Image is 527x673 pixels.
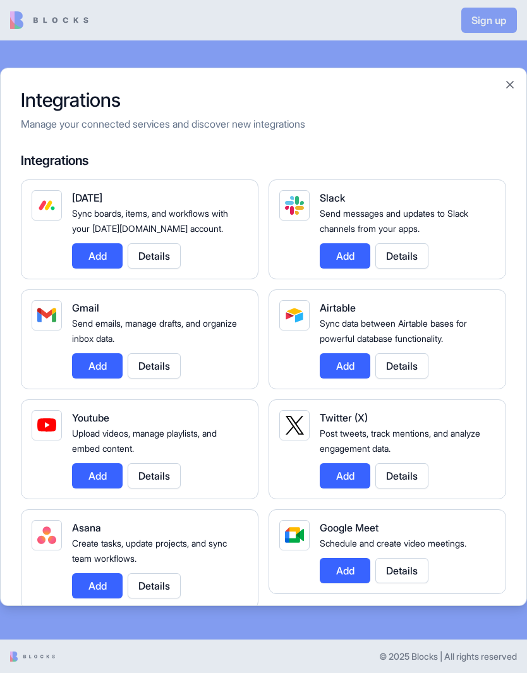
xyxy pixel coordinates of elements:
[72,538,227,564] span: Create tasks, update projects, and sync team workflows.
[320,521,379,534] span: Google Meet
[375,558,428,583] button: Details
[128,573,181,598] button: Details
[375,243,428,269] button: Details
[375,463,428,488] button: Details
[320,208,468,234] span: Send messages and updates to Slack channels from your apps.
[320,463,370,488] button: Add
[72,428,217,454] span: Upload videos, manage playlists, and embed content.
[320,558,370,583] button: Add
[320,318,467,344] span: Sync data between Airtable bases for powerful database functionality.
[72,243,123,269] button: Add
[72,191,102,204] span: [DATE]
[21,88,506,111] h2: Integrations
[128,353,181,379] button: Details
[72,208,228,234] span: Sync boards, items, and workflows with your [DATE][DOMAIN_NAME] account.
[320,428,480,454] span: Post tweets, track mentions, and analyze engagement data.
[72,318,237,344] span: Send emails, manage drafts, and organize inbox data.
[21,152,506,169] h4: Integrations
[320,243,370,269] button: Add
[72,521,101,534] span: Asana
[128,463,181,488] button: Details
[504,78,516,91] button: Close
[320,538,466,549] span: Schedule and create video meetings.
[72,573,123,598] button: Add
[21,116,506,131] p: Manage your connected services and discover new integrations
[128,243,181,269] button: Details
[72,411,109,424] span: Youtube
[375,353,428,379] button: Details
[320,191,345,204] span: Slack
[320,301,356,314] span: Airtable
[72,301,99,314] span: Gmail
[72,463,123,488] button: Add
[320,353,370,379] button: Add
[72,353,123,379] button: Add
[320,411,368,424] span: Twitter (X)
